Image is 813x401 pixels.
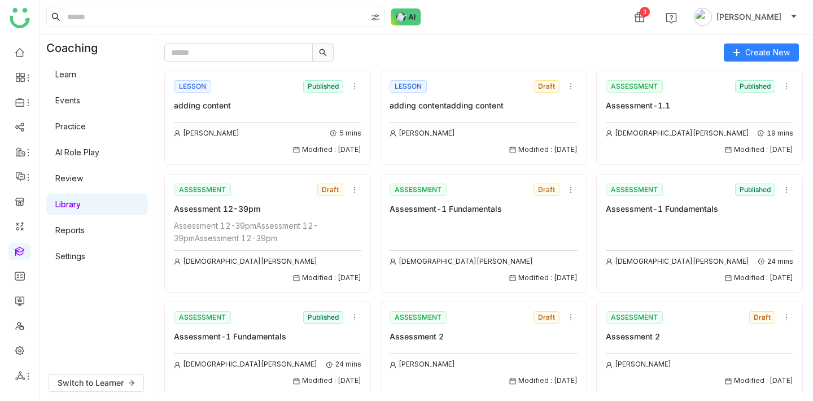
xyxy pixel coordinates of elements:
[174,330,361,343] div: Assessment-1 Fundamentals
[758,256,793,267] div: 24 mins
[390,128,455,139] div: [PERSON_NAME]
[534,80,560,93] nz-tag: Draft
[606,99,793,112] div: Assessment-1.1
[606,128,749,139] div: [DEMOGRAPHIC_DATA][PERSON_NAME]
[174,80,211,93] div: LESSON
[390,99,577,112] div: adding contentadding content
[55,173,83,183] a: Review
[390,80,427,93] div: LESSON
[174,99,361,112] div: adding content
[55,147,99,157] a: AI Role Play
[606,256,749,267] div: [DEMOGRAPHIC_DATA][PERSON_NAME]
[174,256,317,267] div: [DEMOGRAPHIC_DATA][PERSON_NAME]
[390,311,447,324] div: ASSESSMENT
[55,95,80,105] a: Events
[735,80,775,93] nz-tag: Published
[55,69,76,79] a: Learn
[391,8,421,25] img: ask-buddy-normal.svg
[55,199,81,209] a: Library
[174,359,317,370] div: [DEMOGRAPHIC_DATA][PERSON_NAME]
[666,12,677,24] img: help.svg
[317,184,343,196] nz-tag: Draft
[371,13,380,22] img: search-type.svg
[606,311,663,324] div: ASSESSMENT
[606,184,663,196] div: ASSESSMENT
[724,43,799,62] button: Create New
[735,184,775,196] nz-tag: Published
[606,330,793,343] div: Assessment 2
[509,273,578,284] div: Modified : [DATE]
[174,203,361,215] div: Assessment 12-39pm
[606,359,671,370] div: [PERSON_NAME]
[55,251,85,261] a: Settings
[174,128,239,139] div: [PERSON_NAME]
[606,203,793,215] div: Assessment-1 Fundamentals
[174,220,361,245] div: Assessment 12-39pmAssessment 12-39pmAssessment 12-39pm
[534,311,560,324] nz-tag: Draft
[40,34,115,62] div: Coaching
[758,128,793,139] div: 19 mins
[725,145,793,155] div: Modified : [DATE]
[55,225,85,235] a: Reports
[725,376,793,386] div: Modified : [DATE]
[303,80,343,93] nz-tag: Published
[330,128,361,139] div: 5 mins
[534,184,560,196] nz-tag: Draft
[49,374,144,392] button: Switch to Learner
[10,8,30,28] img: logo
[745,46,790,59] span: Create New
[390,256,533,267] div: [DEMOGRAPHIC_DATA][PERSON_NAME]
[725,273,793,284] div: Modified : [DATE]
[749,311,775,324] nz-tag: Draft
[390,203,577,215] div: Assessment-1 Fundamentals
[55,121,86,131] a: Practice
[390,359,455,370] div: [PERSON_NAME]
[606,80,663,93] div: ASSESSMENT
[174,311,231,324] div: ASSESSMENT
[390,330,577,343] div: Assessment 2
[293,273,361,284] div: Modified : [DATE]
[390,184,447,196] div: ASSESSMENT
[692,8,799,26] button: [PERSON_NAME]
[303,311,343,324] nz-tag: Published
[694,8,712,26] img: avatar
[174,184,231,196] div: ASSESSMENT
[716,11,781,23] span: [PERSON_NAME]
[326,359,361,370] div: 24 mins
[58,377,124,389] span: Switch to Learner
[509,145,578,155] div: Modified : [DATE]
[640,7,650,17] div: 3
[293,145,361,155] div: Modified : [DATE]
[509,376,578,386] div: Modified : [DATE]
[293,376,361,386] div: Modified : [DATE]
